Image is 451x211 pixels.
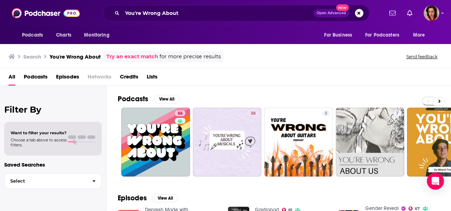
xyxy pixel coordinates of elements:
[393,110,401,116] a: 7
[118,94,179,103] a: PodcastsView All
[122,7,313,19] input: Search podcasts, credits, & more...
[56,30,71,40] span: Charts
[317,11,346,15] span: Open Advanced
[264,108,333,177] a: 5
[319,28,361,42] button: open menu
[22,30,43,40] span: Podcasts
[50,53,101,60] h3: You're Wrong About
[365,30,399,40] span: For Podcasters
[427,173,444,190] div: Open Intercom Messenger
[336,108,405,177] a: 7
[118,94,148,103] h2: Podcasts
[4,173,102,189] button: Select
[4,104,102,115] h2: Filter By
[336,4,349,11] span: New
[248,110,258,116] a: 38
[325,110,327,117] span: 5
[5,179,87,183] span: Select
[413,30,425,40] span: More
[313,9,349,17] button: Open AdvancedNew
[24,71,48,86] a: Podcasts
[408,28,434,42] button: open menu
[120,71,138,86] a: Credits
[11,130,67,135] span: Want to filter your results?
[424,5,439,21] img: User Profile
[11,137,67,147] span: Choose a tab above to access filters.
[51,28,76,42] a: Charts
[106,53,158,61] a: Try an exact match
[121,108,190,177] a: 86
[12,6,80,20] img: Podchaser - Follow, Share and Rate Podcasts
[56,71,79,86] a: Episodes
[408,206,420,211] a: 67
[160,53,221,61] span: for more precise results
[404,7,415,19] a: Show notifications dropdown
[396,110,399,117] span: 7
[154,95,179,103] button: View All
[361,28,410,42] button: open menu
[324,30,352,40] span: For Business
[386,7,399,19] a: Show notifications dropdown
[147,71,157,86] a: Lists
[103,5,369,21] div: Search podcasts, credits, & more...
[23,53,41,60] h3: Search
[79,28,118,42] button: open menu
[424,5,439,21] button: Show profile menu
[251,110,256,117] span: 38
[322,110,330,116] a: 5
[4,161,102,168] p: Saved Searches
[175,110,185,116] a: 86
[9,71,15,86] a: All
[17,28,52,42] button: open menu
[84,30,109,40] span: Monitoring
[118,194,147,202] h2: Episodes
[193,108,262,177] a: 38
[424,5,439,21] span: Logged in as hdrucker
[118,194,178,202] a: EpisodesView All
[88,71,111,86] span: Networks
[152,194,178,202] button: View All
[415,207,420,210] span: 67
[404,54,440,60] button: Send feedback
[178,110,183,117] span: 86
